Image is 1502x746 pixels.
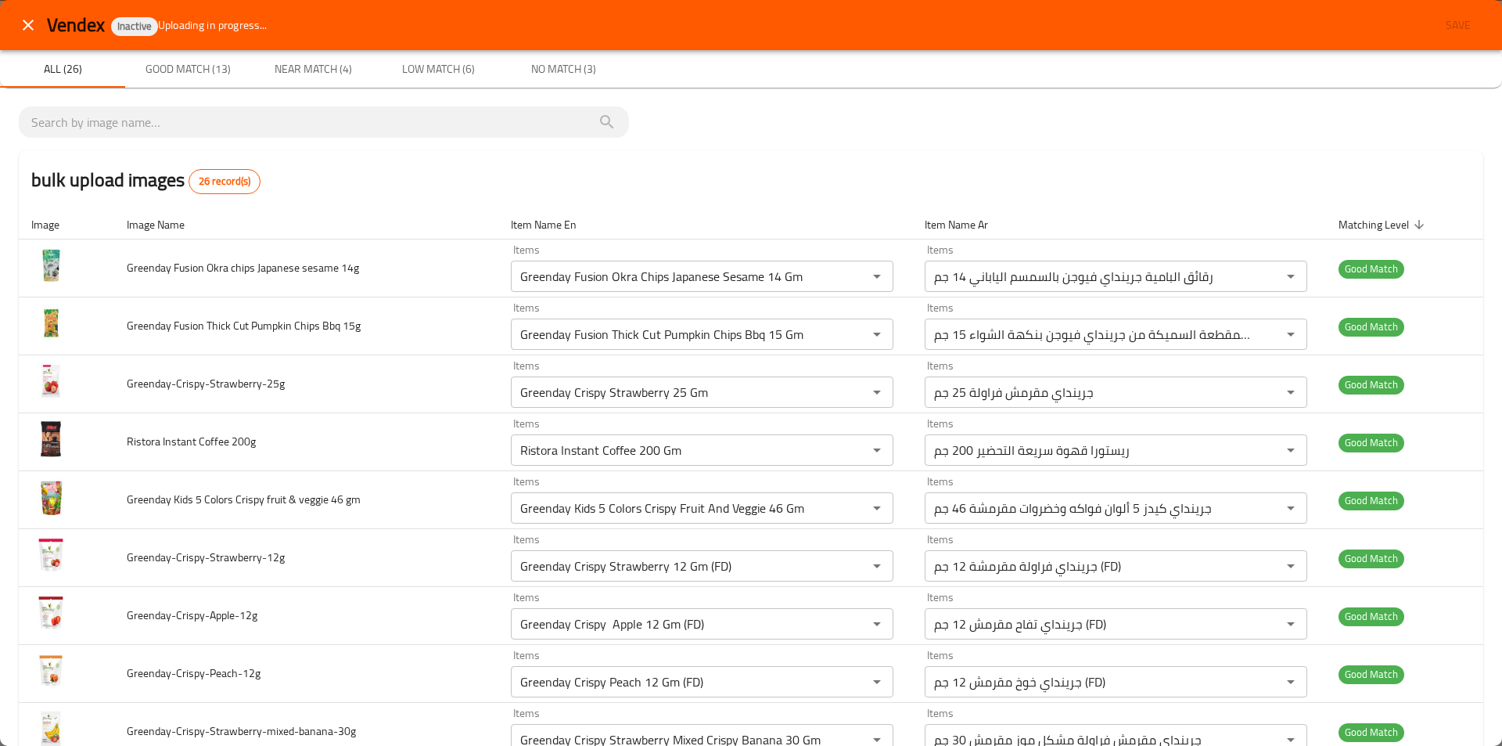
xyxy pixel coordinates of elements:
[866,265,888,287] button: Open
[31,478,70,517] img: Greenday Kids 5 Colors Crispy fruit & veggie 46 gm
[127,258,359,278] span: Greenday Fusion Okra chips Japanese sesame 14g
[1280,265,1302,287] button: Open
[1339,723,1404,741] span: Good Match
[19,210,114,240] th: Image
[9,6,47,44] button: close
[866,613,888,635] button: Open
[866,381,888,403] button: Open
[31,304,70,343] img: Greenday Fusion Thick Cut Pumpkin Chips Bbq 15g
[127,373,285,394] span: Greenday-Crispy-Strawberry-25g
[127,431,256,452] span: Ristora Instant Coffee 200g
[127,547,285,568] span: Greenday-Crispy-Strawberry-12g
[31,362,70,401] img: Greenday-Crispy-Strawberry-25g
[31,420,70,459] img: Ristora Instant Coffee 200g
[510,59,616,79] span: No Match (3)
[1280,439,1302,461] button: Open
[1280,555,1302,577] button: Open
[31,535,70,575] img: Greenday-Crispy-Strawberry-12g
[1280,671,1302,693] button: Open
[866,555,888,577] button: Open
[866,497,888,519] button: Open
[47,7,105,42] span: Vendex
[111,20,158,33] span: Inactive
[866,439,888,461] button: Open
[1339,550,1404,568] span: Good Match
[1339,607,1404,625] span: Good Match
[260,59,366,79] span: Near Match (4)
[1339,318,1404,336] span: Good Match
[127,315,361,336] span: Greenday Fusion Thick Cut Pumpkin Chips Bbq 15g
[31,246,70,285] img: Greenday Fusion Okra chips Japanese sesame 14g
[1280,323,1302,345] button: Open
[31,593,70,632] img: Greenday-Crispy-Apple-12g
[31,110,616,135] input: search
[127,215,205,234] span: Image Name
[158,17,268,33] span: Uploading in progress...
[1339,215,1429,234] span: Matching Level
[866,671,888,693] button: Open
[1339,492,1404,510] span: Good Match
[1280,613,1302,635] button: Open
[866,323,888,345] button: Open
[135,59,241,79] span: Good Match (13)
[31,166,261,194] h2: bulk upload images
[189,169,261,194] div: Total records count
[1280,381,1302,403] button: Open
[1280,497,1302,519] button: Open
[9,59,116,79] span: All (26)
[385,59,491,79] span: Low Match (6)
[1339,376,1404,394] span: Good Match
[189,174,260,189] span: 26 record(s)
[498,210,912,240] th: Item Name En
[127,489,361,510] span: Greenday Kids 5 Colors Crispy fruit & veggie 46 gm
[912,210,1326,240] th: Item Name Ar
[1339,260,1404,278] span: Good Match
[1339,434,1404,452] span: Good Match
[1339,665,1404,683] span: Good Match
[127,663,261,683] span: Greenday-Crispy-Peach-12g
[111,17,158,36] div: Inactive
[127,721,356,741] span: Greenday-Crispy-Strawberry-mixed-banana-30g
[127,605,257,625] span: Greenday-Crispy-Apple-12g
[31,651,70,690] img: Greenday-Crispy-Peach-12g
